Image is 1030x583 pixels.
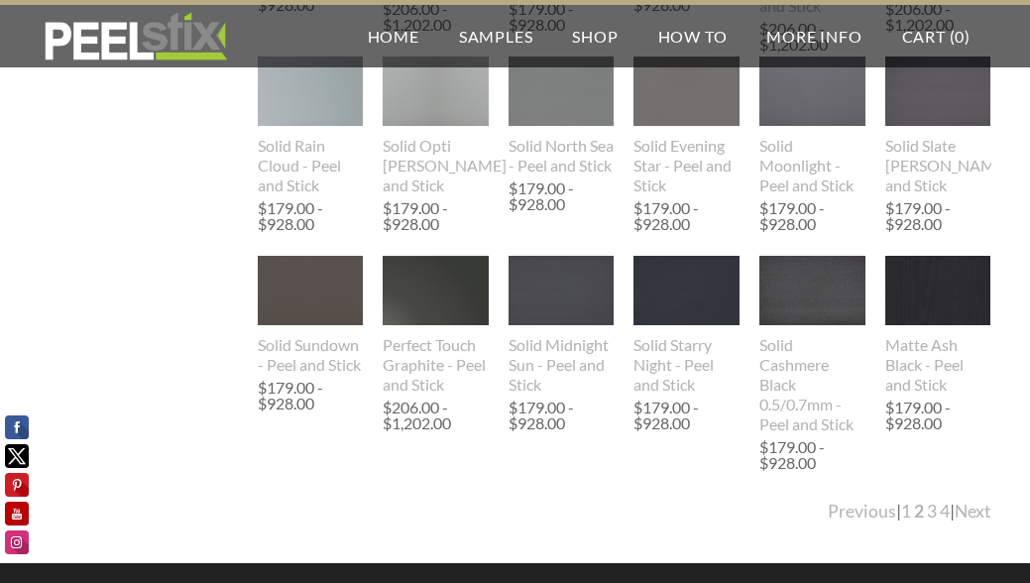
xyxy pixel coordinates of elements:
a: Previous [828,501,896,522]
img: s832171791223022656_p566_i1_w400.jpeg [383,57,489,127]
a: Solid Starry Night - Peel and Stick [633,256,740,395]
img: s832171791223022656_p925_i1_w2048.jpeg [509,256,615,326]
a: Solid Cashmere Black 0.5/0.7mm - Peel and Stick [759,256,865,434]
img: REFACE SUPPLIES [40,12,231,61]
a: Perfect Touch Graphite - Peel and Stick [383,256,489,395]
span: 0 [955,27,965,46]
div: $179.00 - $928.00 [885,200,986,232]
img: s832171791223022656_p570_i1_w400.jpeg [258,57,364,127]
img: s832171791223022656_p943_i1_w2048.jpeg [509,57,615,127]
a: 1 [901,501,911,522]
div: $179.00 - $928.00 [258,200,359,232]
a: Shop [552,5,637,67]
img: s832171791223022656_p929_i1_w2048.jpeg [759,256,865,326]
div: $179.00 - $928.00 [383,200,484,232]
a: Solid Opti [PERSON_NAME] and Stick [383,57,489,195]
img: s832171791223022656_p799_i1_w640.jpeg [885,222,991,360]
div: $179.00 - $928.00 [759,439,860,471]
div: $179.00 - $928.00 [759,200,860,232]
img: s832171791223022656_p791_i1_w640.jpeg [633,24,740,160]
div: $206.00 - $1,202.00 [383,400,484,431]
a: Cart (0) [882,5,990,67]
div: Solid Opti [PERSON_NAME] and Stick [383,136,489,195]
div: Solid Moonlight - Peel and Stick [759,136,865,195]
a: Solid Rain Cloud - Peel and Stick [258,57,364,195]
a: Solid Sundown - Peel and Stick [258,256,364,375]
div: Solid Cashmere Black 0.5/0.7mm - Peel and Stick [759,335,865,434]
div: $179.00 - $928.00 [509,400,610,431]
img: s832171791223022656_p563_i1_w400.jpeg [759,57,865,127]
div: Solid Evening Star - Peel and Stick [633,136,740,195]
div: Matte Ash Black - Peel and Stick [885,335,991,395]
div: Solid Sundown - Peel and Stick [258,335,364,375]
div: Solid Midnight Sun - Peel and Stick [509,335,615,395]
div: $179.00 - $928.00 [633,200,735,232]
div: $179.00 - $928.00 [633,400,735,431]
a: Solid Midnight Sun - Peel and Stick [509,256,615,395]
img: s832171791223022656_p573_i2_w2048.jpeg [633,256,740,326]
a: Matte Ash Black - Peel and Stick [885,256,991,395]
div: $179.00 - $928.00 [885,400,986,431]
img: s832171791223022656_p945_i1_w2048.jpeg [383,256,489,326]
div: Solid Starry Night - Peel and Stick [633,335,740,395]
a: Samples [439,5,553,67]
a: Solid Slate [PERSON_NAME] and Stick [885,57,991,195]
a: 2 [914,501,924,522]
img: s832171791223022656_p574_i1_w400.jpeg [258,256,364,326]
a: Home [348,5,439,67]
a: Solid North Sea - Peel and Stick [509,57,615,175]
a: Next [955,501,991,522]
div: | | [828,500,991,524]
a: 3 [927,501,937,522]
div: Solid Rain Cloud - Peel and Stick [258,136,364,195]
img: s832171791223022656_p898_i1_w2048.jpeg [885,57,991,127]
a: More Info [746,5,881,67]
div: $179.00 - $928.00 [258,380,359,411]
div: Solid North Sea - Peel and Stick [509,136,615,175]
a: How To [638,5,747,67]
a: 4 [940,501,950,522]
div: Perfect Touch Graphite - Peel and Stick [383,335,489,395]
a: Solid Evening Star - Peel and Stick [633,57,740,195]
div: $179.00 - $928.00 [509,180,610,212]
a: Solid Moonlight - Peel and Stick [759,57,865,195]
div: Solid Slate [PERSON_NAME] and Stick [885,136,991,195]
